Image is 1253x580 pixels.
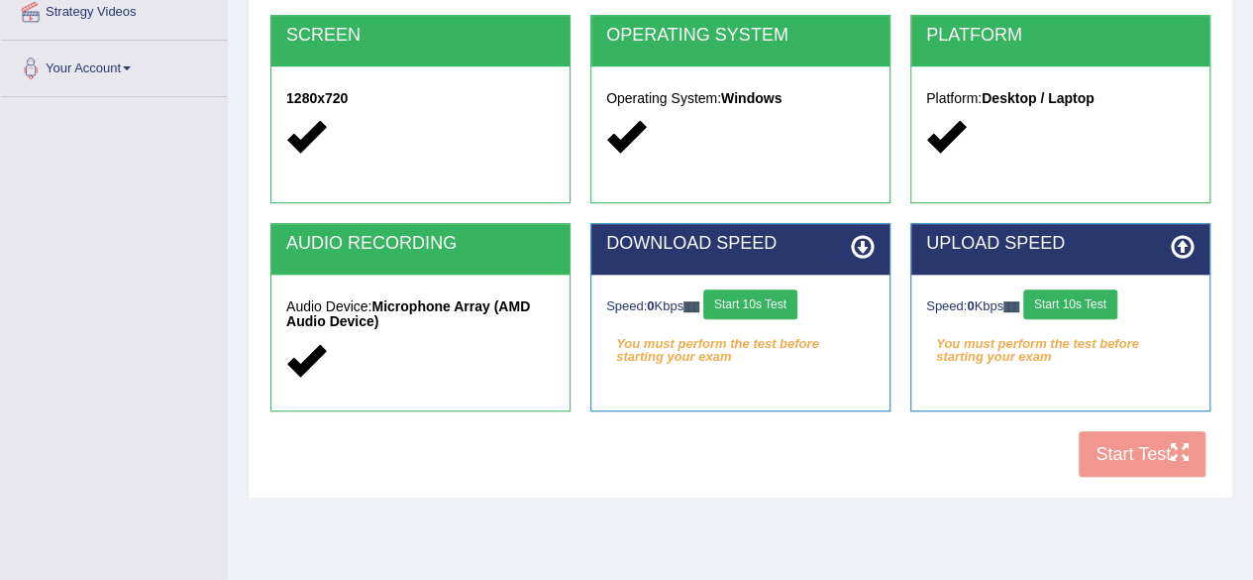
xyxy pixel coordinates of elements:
strong: 0 [647,298,654,313]
h2: PLATFORM [926,26,1195,46]
em: You must perform the test before starting your exam [926,329,1195,359]
h2: AUDIO RECORDING [286,234,555,254]
a: Your Account [1,41,227,90]
strong: Desktop / Laptop [982,90,1095,106]
h2: SCREEN [286,26,555,46]
button: Start 10s Test [1023,290,1117,319]
strong: Windows [721,90,782,106]
h2: DOWNLOAD SPEED [606,234,875,254]
h5: Audio Device: [286,299,555,330]
div: Speed: Kbps [926,290,1195,324]
strong: 1280x720 [286,90,348,106]
img: ajax-loader-fb-connection.gif [1003,301,1019,312]
strong: Microphone Array (AMD Audio Device) [286,298,530,329]
strong: 0 [967,298,974,313]
em: You must perform the test before starting your exam [606,329,875,359]
h5: Operating System: [606,91,875,106]
h5: Platform: [926,91,1195,106]
h2: OPERATING SYSTEM [606,26,875,46]
img: ajax-loader-fb-connection.gif [683,301,699,312]
h2: UPLOAD SPEED [926,234,1195,254]
div: Speed: Kbps [606,290,875,324]
button: Start 10s Test [703,290,797,319]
